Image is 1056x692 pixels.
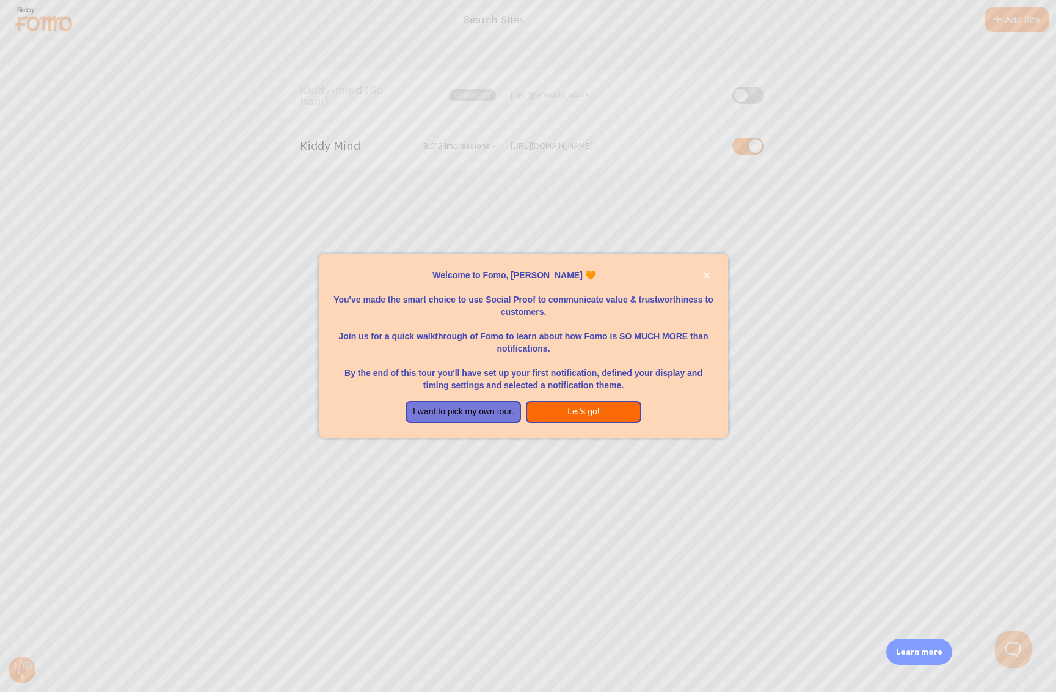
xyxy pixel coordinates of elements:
button: Let's go! [526,401,641,423]
p: Join us for a quick walkthrough of Fomo to learn about how Fomo is SO MUCH MORE than notifications. [333,318,713,355]
button: I want to pick my own tour. [406,401,521,423]
button: close, [701,269,713,282]
p: Learn more [896,646,942,658]
div: Welcome to Fomo, Isabelle Ablain 🧡You&amp;#39;ve made the smart choice to use Social Proof to com... [319,254,728,438]
p: You've made the smart choice to use Social Proof to communicate value & trustworthiness to custom... [333,281,713,318]
p: By the end of this tour you'll have set up your first notification, defined your display and timi... [333,355,713,391]
div: Learn more [886,639,952,665]
p: Welcome to Fomo, [PERSON_NAME] 🧡 [333,269,713,281]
